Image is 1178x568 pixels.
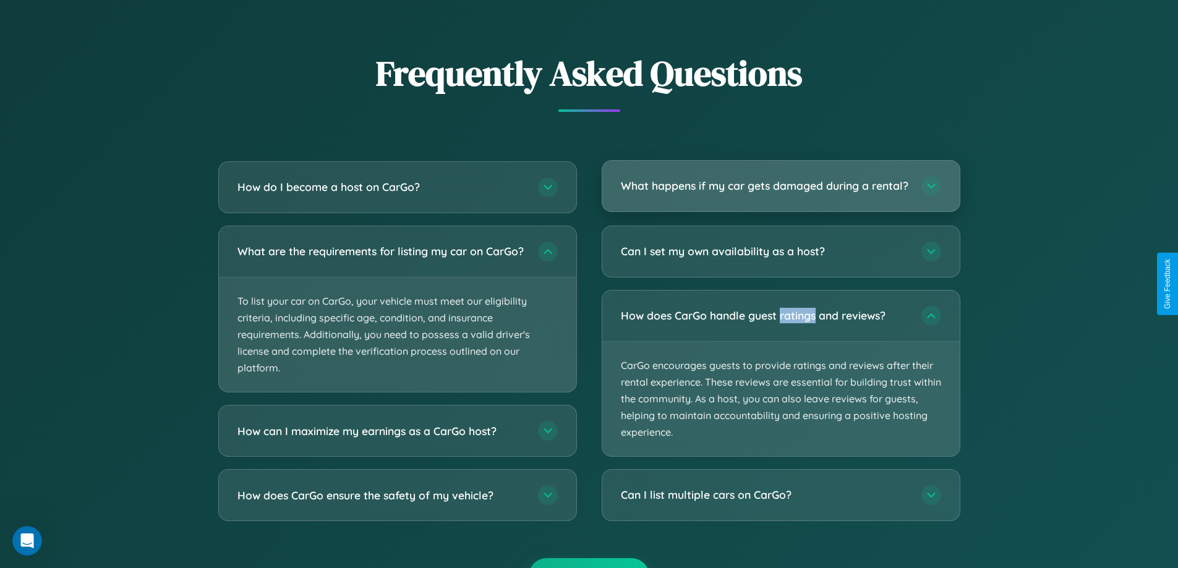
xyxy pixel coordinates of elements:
[602,342,960,457] p: CarGo encourages guests to provide ratings and reviews after their rental experience. These revie...
[237,423,526,439] h3: How can I maximize my earnings as a CarGo host?
[219,278,576,392] p: To list your car on CarGo, your vehicle must meet our eligibility criteria, including specific ag...
[237,488,526,503] h3: How does CarGo ensure the safety of my vehicle?
[237,179,526,195] h3: How do I become a host on CarGo?
[621,178,909,193] h3: What happens if my car gets damaged during a rental?
[1163,259,1172,309] div: Give Feedback
[218,49,960,97] h2: Frequently Asked Questions
[12,526,42,556] iframe: Intercom live chat
[621,488,909,503] h3: Can I list multiple cars on CarGo?
[621,308,909,323] h3: How does CarGo handle guest ratings and reviews?
[237,244,526,259] h3: What are the requirements for listing my car on CarGo?
[621,244,909,259] h3: Can I set my own availability as a host?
